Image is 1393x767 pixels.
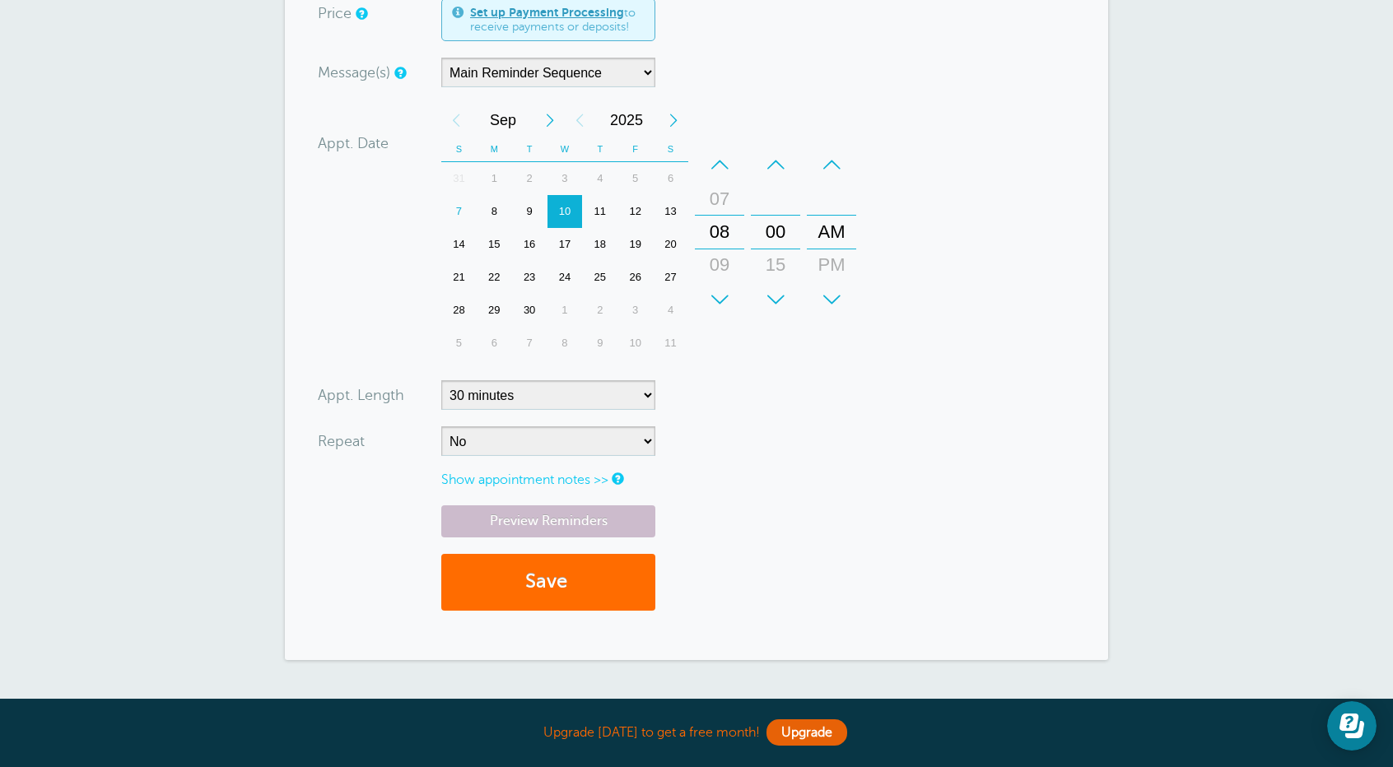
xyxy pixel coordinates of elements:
div: 8 [547,327,583,360]
div: Monday, September 8 [477,195,512,228]
div: Thursday, September 4 [582,162,617,195]
div: 5 [441,327,477,360]
div: 10 [547,195,583,228]
th: M [477,137,512,162]
div: Tuesday, October 7 [512,327,547,360]
div: Monday, September 1 [477,162,512,195]
div: 21 [441,261,477,294]
div: 30 [756,281,795,314]
div: Monday, October 6 [477,327,512,360]
div: 4 [582,162,617,195]
div: Wednesday, September 10 [547,195,583,228]
div: Thursday, October 2 [582,294,617,327]
a: An optional price for the appointment. If you set a price, you can include a payment link in your... [356,8,366,19]
div: 2 [512,162,547,195]
a: Show appointment notes >> [441,472,608,487]
div: Saturday, October 11 [653,327,688,360]
div: Hours [695,148,744,316]
div: Friday, October 10 [617,327,653,360]
th: S [653,137,688,162]
div: 31 [441,162,477,195]
div: Monday, September 22 [477,261,512,294]
label: Message(s) [318,65,390,80]
div: Friday, September 19 [617,228,653,261]
a: Notes are for internal use only, and are not visible to your clients. [612,473,622,484]
div: 3 [547,162,583,195]
div: Thursday, October 9 [582,327,617,360]
div: 14 [441,228,477,261]
div: Upgrade [DATE] to get a free month! [285,715,1108,751]
div: Thursday, September 25 [582,261,617,294]
div: Tuesday, September 2 [512,162,547,195]
span: 2025 [594,104,659,137]
div: Next Month [535,104,565,137]
div: 18 [582,228,617,261]
div: Thursday, September 11 [582,195,617,228]
div: 22 [477,261,512,294]
div: Tuesday, September 23 [512,261,547,294]
div: Saturday, September 20 [653,228,688,261]
div: 15 [756,249,795,281]
a: Upgrade [766,719,847,746]
div: Thursday, September 18 [582,228,617,261]
div: Wednesday, October 8 [547,327,583,360]
div: 8 [477,195,512,228]
div: 28 [441,294,477,327]
div: 16 [512,228,547,261]
div: 29 [477,294,512,327]
span: to receive payments or deposits! [470,6,645,35]
div: Tuesday, September 9 [512,195,547,228]
div: Minutes [751,148,800,316]
div: Previous Month [441,104,471,137]
div: 6 [653,162,688,195]
th: S [441,137,477,162]
div: AM [812,216,851,249]
div: 23 [512,261,547,294]
div: Friday, October 3 [617,294,653,327]
div: Saturday, September 13 [653,195,688,228]
div: 24 [547,261,583,294]
div: 4 [653,294,688,327]
div: 15 [477,228,512,261]
div: Wednesday, October 1 [547,294,583,327]
div: Monday, September 15 [477,228,512,261]
a: Preview Reminders [441,505,655,537]
div: Previous Year [565,104,594,137]
div: 11 [582,195,617,228]
div: Next Year [659,104,688,137]
div: Wednesday, September 17 [547,228,583,261]
div: 2 [582,294,617,327]
div: 3 [617,294,653,327]
th: T [512,137,547,162]
iframe: Resource center [1327,701,1377,751]
div: 6 [477,327,512,360]
div: Sunday, August 31 [441,162,477,195]
a: Set up Payment Processing [470,6,624,19]
div: Saturday, September 27 [653,261,688,294]
div: 1 [547,294,583,327]
div: Today, Sunday, September 7 [441,195,477,228]
div: 1 [477,162,512,195]
div: 27 [653,261,688,294]
div: Wednesday, September 24 [547,261,583,294]
button: Save [441,554,655,611]
div: Saturday, September 6 [653,162,688,195]
div: Friday, September 12 [617,195,653,228]
div: Sunday, October 5 [441,327,477,360]
div: 5 [617,162,653,195]
div: Sunday, September 14 [441,228,477,261]
div: 7 [441,195,477,228]
div: PM [812,249,851,281]
div: Friday, September 26 [617,261,653,294]
label: Repeat [318,434,365,449]
div: Saturday, October 4 [653,294,688,327]
div: 10 [617,327,653,360]
div: Tuesday, September 30 [512,294,547,327]
span: September [471,104,535,137]
div: Friday, September 5 [617,162,653,195]
div: 07 [700,183,739,216]
div: 25 [582,261,617,294]
div: 00 [756,216,795,249]
div: 9 [582,327,617,360]
label: Appt. Length [318,388,404,402]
